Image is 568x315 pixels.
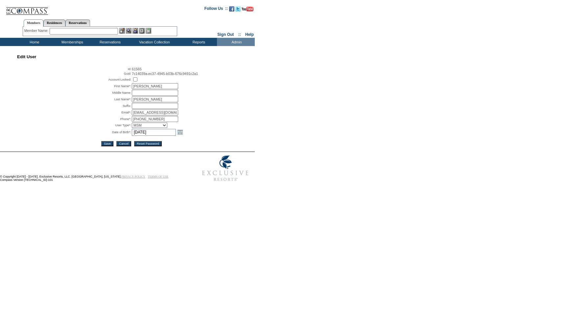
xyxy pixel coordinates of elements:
td: Date of Birth*: [17,129,131,136]
td: Admin [217,38,255,46]
td: User Type*: [17,123,131,128]
input: Reset Password [134,141,162,146]
td: Guid: [17,72,131,76]
img: Exclusive Resorts [196,152,255,185]
input: Cancel [116,141,131,146]
td: First Name*: [17,83,131,89]
img: Become our fan on Facebook [229,6,234,12]
td: Reports [179,38,217,46]
img: b_edit.gif [119,28,125,34]
a: Subscribe to our YouTube Channel [242,8,253,12]
img: b_calculator.gif [146,28,151,34]
a: Become our fan on Facebook [229,8,234,12]
a: Reservations [65,19,90,26]
img: Reservations [139,28,145,34]
a: TERMS OF USE [148,175,169,178]
td: Follow Us :: [204,6,228,13]
img: Subscribe to our YouTube Channel [242,7,253,12]
a: Help [245,32,254,37]
td: Phone*: [17,116,131,122]
input: Save [101,141,113,146]
img: Compass Home [6,2,48,15]
span: 7c14039a-ec37-4945-b03b-676c9491c2a1 [132,72,198,76]
a: Members [24,19,44,27]
img: View [126,28,131,34]
td: Suffix: [17,103,131,109]
a: Residences [43,19,65,26]
span: 61565 [132,67,142,71]
div: Member Name: [24,28,50,34]
td: Last Name*: [17,96,131,102]
td: Email*: [17,109,131,115]
td: Memberships [53,38,90,46]
a: Follow us on Twitter [235,8,241,12]
td: Id: [17,67,131,71]
span: :: [238,32,241,37]
td: Account Locked: [17,76,131,83]
a: Sign Out [217,32,234,37]
span: Edit User [17,54,36,59]
a: Open the calendar popup. [177,129,184,136]
img: Follow us on Twitter [235,6,241,12]
a: PRIVACY POLICY [121,175,145,178]
img: Impersonate [132,28,138,34]
td: Middle Name: [17,90,131,96]
td: Reservations [90,38,128,46]
td: Vacation Collection [128,38,179,46]
td: Home [15,38,53,46]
